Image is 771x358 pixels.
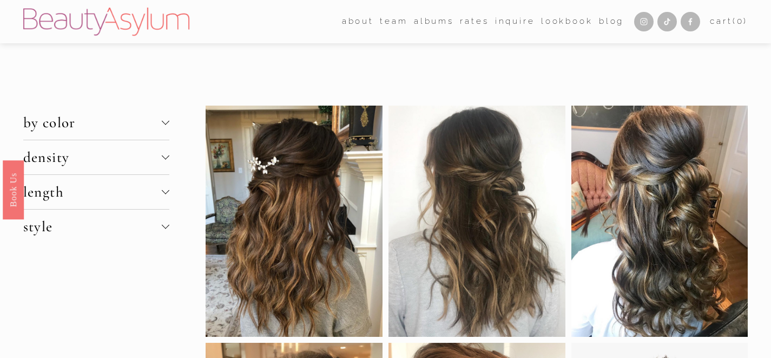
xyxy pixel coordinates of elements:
span: by color [23,114,162,132]
img: Beauty Asylum | Bridal Hair &amp; Makeup Charlotte &amp; Atlanta [23,8,189,36]
a: Lookbook [541,14,593,30]
a: TikTok [657,12,677,31]
button: length [23,175,169,209]
a: folder dropdown [342,14,374,30]
span: team [380,14,407,29]
button: style [23,210,169,244]
span: style [23,218,162,236]
a: Rates [460,14,489,30]
span: 0 [737,16,744,26]
a: Instagram [634,12,654,31]
a: Book Us [3,160,24,219]
a: Facebook [681,12,700,31]
a: Blog [599,14,624,30]
a: folder dropdown [380,14,407,30]
button: by color [23,106,169,140]
span: length [23,183,162,201]
a: albums [414,14,454,30]
span: ( ) [733,16,748,26]
button: density [23,140,169,174]
a: Inquire [495,14,535,30]
span: about [342,14,374,29]
span: density [23,148,162,166]
a: 0 items in cart [710,14,748,29]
